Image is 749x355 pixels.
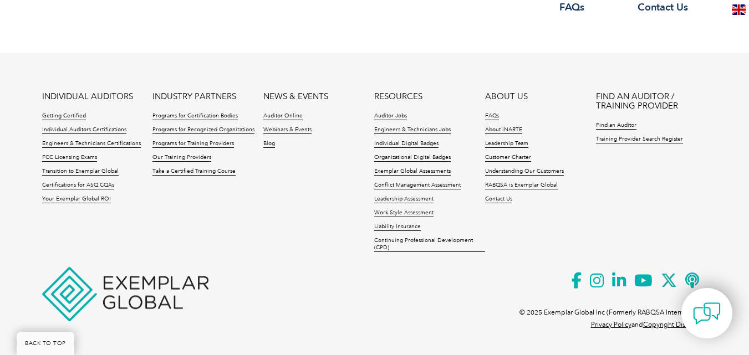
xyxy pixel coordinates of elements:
a: FIND AN AUDITOR / TRAINING PROVIDER [596,92,707,111]
a: Training Provider Search Register [596,136,683,143]
a: Work Style Assessment [374,209,434,217]
a: FAQs [485,112,499,120]
a: Liability Insurance [374,223,421,231]
a: Engineers & Technicians Jobs [374,126,451,134]
a: Programs for Training Providers [152,140,234,148]
p: © 2025 Exemplar Global Inc (Formerly RABQSA International). [519,306,707,318]
a: Customer Charter [485,154,531,162]
a: Blog [263,140,275,148]
a: Transition to Exemplar Global [42,168,119,176]
a: Auditor Jobs [374,112,407,120]
a: BACK TO TOP [17,332,74,355]
a: Certifications for ASQ CQAs [42,182,114,189]
a: NEWS & EVENTS [263,92,328,101]
a: Conflict Management Assessment [374,182,461,189]
h3: Contact Us [619,1,707,14]
a: Take a Certified Training Course [152,168,236,176]
a: Individual Auditors Certifications [42,126,126,134]
a: Engineers & Technicians Certifications [42,140,141,148]
a: Leadership Team [485,140,528,148]
a: RESOURCES [374,92,422,101]
a: Organizational Digital Badges [374,154,451,162]
a: INDIVIDUAL AUDITORS [42,92,133,101]
img: contact-chat.png [693,300,721,327]
a: Privacy Policy [591,321,631,328]
a: Find an Auditor [596,122,636,130]
a: Webinars & Events [263,126,312,134]
a: Our Training Providers [152,154,211,162]
a: Individual Digital Badges [374,140,439,148]
a: Programs for Certification Bodies [152,112,238,120]
a: Continuing Professional Development (CPD) [374,237,485,252]
a: Getting Certified [42,112,86,120]
a: Contact Us [485,195,512,203]
img: en [732,4,746,15]
a: Auditor Online [263,112,303,120]
a: Programs for Recognized Organizations [152,126,254,134]
p: and [591,318,707,331]
a: Copyright Disclaimer [643,321,707,328]
a: Understanding Our Customers [485,168,564,176]
a: Exemplar Global Assessments [374,168,451,176]
h3: FAQs [528,1,616,14]
a: RABQSA is Exemplar Global [485,182,558,189]
a: FCC Licensing Exams [42,154,97,162]
a: About iNARTE [485,126,522,134]
a: ABOUT US [485,92,528,101]
a: Leadership Assessment [374,195,434,203]
img: Exemplar Global [42,267,208,321]
a: Your Exemplar Global ROI [42,195,111,203]
a: INDUSTRY PARTNERS [152,92,236,101]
